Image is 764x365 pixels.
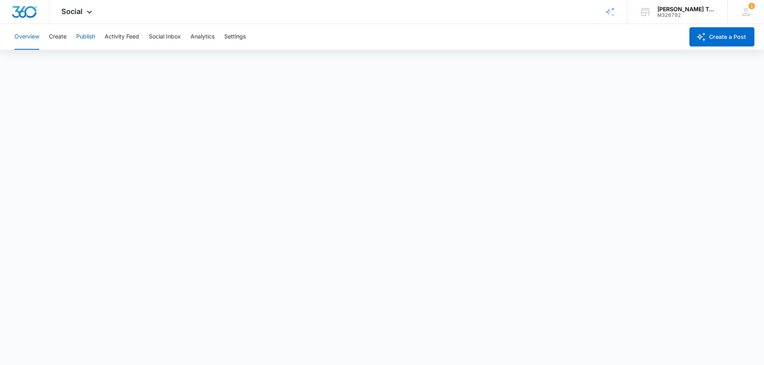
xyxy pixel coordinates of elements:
button: Activity Feed [105,24,139,50]
button: Overview [14,24,39,50]
span: Social [61,7,83,16]
button: Create a Post [689,27,754,46]
div: account id [657,12,716,18]
button: Create [49,24,67,50]
button: Publish [76,24,95,50]
button: Settings [224,24,246,50]
div: notifications count [748,3,755,9]
button: Social Inbox [149,24,181,50]
span: 1 [748,3,755,9]
div: account name [657,6,716,12]
button: Analytics [190,24,215,50]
